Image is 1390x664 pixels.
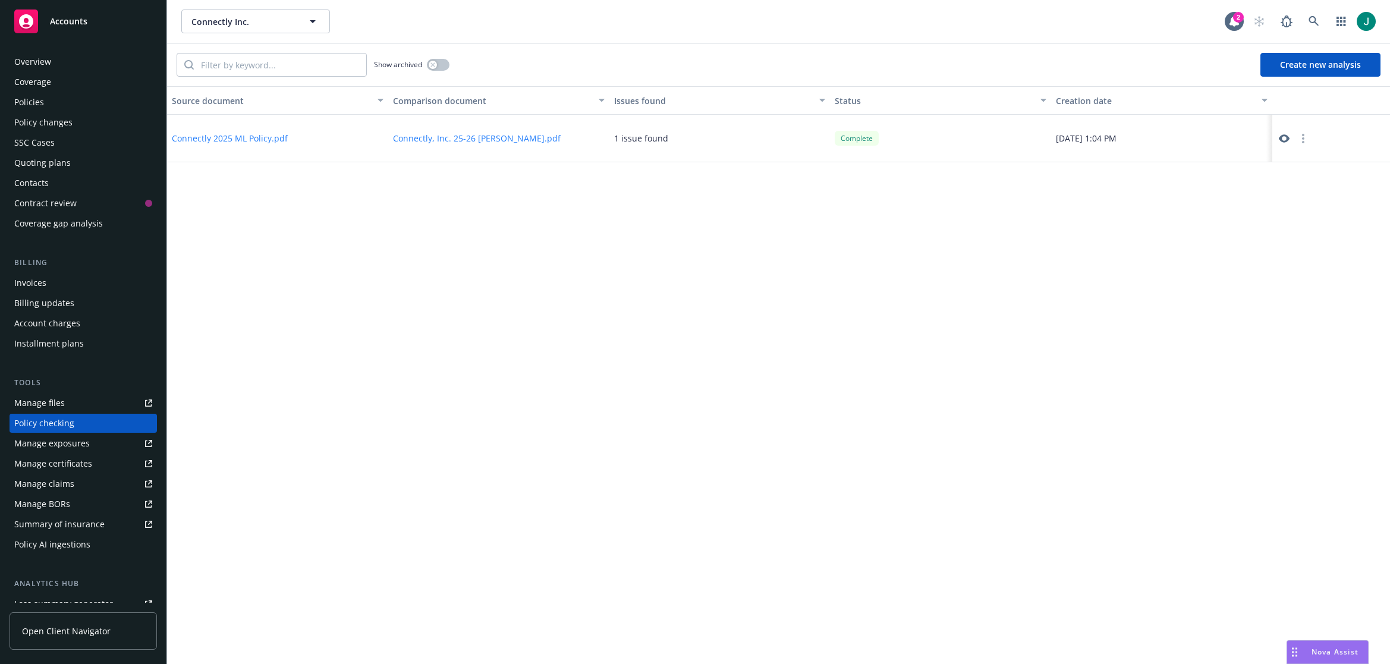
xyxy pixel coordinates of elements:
[835,131,879,146] div: Complete
[14,394,65,413] div: Manage files
[393,95,592,107] div: Comparison document
[14,273,46,292] div: Invoices
[1051,86,1272,115] button: Creation date
[14,495,70,514] div: Manage BORs
[374,59,422,70] span: Show archived
[10,257,157,269] div: Billing
[14,454,92,473] div: Manage certificates
[14,133,55,152] div: SSC Cases
[10,174,157,193] a: Contacts
[184,60,194,70] svg: Search
[10,113,157,132] a: Policy changes
[10,294,157,313] a: Billing updates
[614,95,813,107] div: Issues found
[609,86,831,115] button: Issues found
[10,133,157,152] a: SSC Cases
[10,394,157,413] a: Manage files
[14,73,51,92] div: Coverage
[14,515,105,534] div: Summary of insurance
[14,294,74,313] div: Billing updates
[172,132,288,144] button: Connectly 2025 ML Policy.pdf
[835,95,1033,107] div: Status
[1357,12,1376,31] img: photo
[10,214,157,233] a: Coverage gap analysis
[10,314,157,333] a: Account charges
[181,10,330,33] button: Connectly Inc.
[14,314,80,333] div: Account charges
[10,474,157,493] a: Manage claims
[14,194,77,213] div: Contract review
[1247,10,1271,33] a: Start snowing
[10,434,157,453] a: Manage exposures
[1287,640,1369,664] button: Nova Assist
[393,132,561,144] button: Connectly, Inc. 25-26 [PERSON_NAME].pdf
[10,515,157,534] a: Summary of insurance
[1329,10,1353,33] a: Switch app
[10,594,157,613] a: Loss summary generator
[14,434,90,453] div: Manage exposures
[10,377,157,389] div: Tools
[10,495,157,514] a: Manage BORs
[14,52,51,71] div: Overview
[1312,647,1358,657] span: Nova Assist
[14,174,49,193] div: Contacts
[167,86,388,115] button: Source document
[14,535,90,554] div: Policy AI ingestions
[172,95,370,107] div: Source document
[14,153,71,172] div: Quoting plans
[14,334,84,353] div: Installment plans
[14,594,113,613] div: Loss summary generator
[1275,10,1298,33] a: Report a Bug
[1302,10,1326,33] a: Search
[388,86,609,115] button: Comparison document
[10,153,157,172] a: Quoting plans
[10,5,157,38] a: Accounts
[50,17,87,26] span: Accounts
[14,113,73,132] div: Policy changes
[1233,12,1244,23] div: 2
[1260,53,1380,77] button: Create new analysis
[830,86,1051,115] button: Status
[614,132,668,144] div: 1 issue found
[10,414,157,433] a: Policy checking
[10,454,157,473] a: Manage certificates
[10,334,157,353] a: Installment plans
[14,474,74,493] div: Manage claims
[10,535,157,554] a: Policy AI ingestions
[10,93,157,112] a: Policies
[1056,95,1254,107] div: Creation date
[10,52,157,71] a: Overview
[10,578,157,590] div: Analytics hub
[194,54,366,76] input: Filter by keyword...
[1051,115,1272,162] div: [DATE] 1:04 PM
[14,214,103,233] div: Coverage gap analysis
[22,625,111,637] span: Open Client Navigator
[14,93,44,112] div: Policies
[10,73,157,92] a: Coverage
[10,194,157,213] a: Contract review
[10,273,157,292] a: Invoices
[1287,641,1302,663] div: Drag to move
[14,414,74,433] div: Policy checking
[191,15,294,28] span: Connectly Inc.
